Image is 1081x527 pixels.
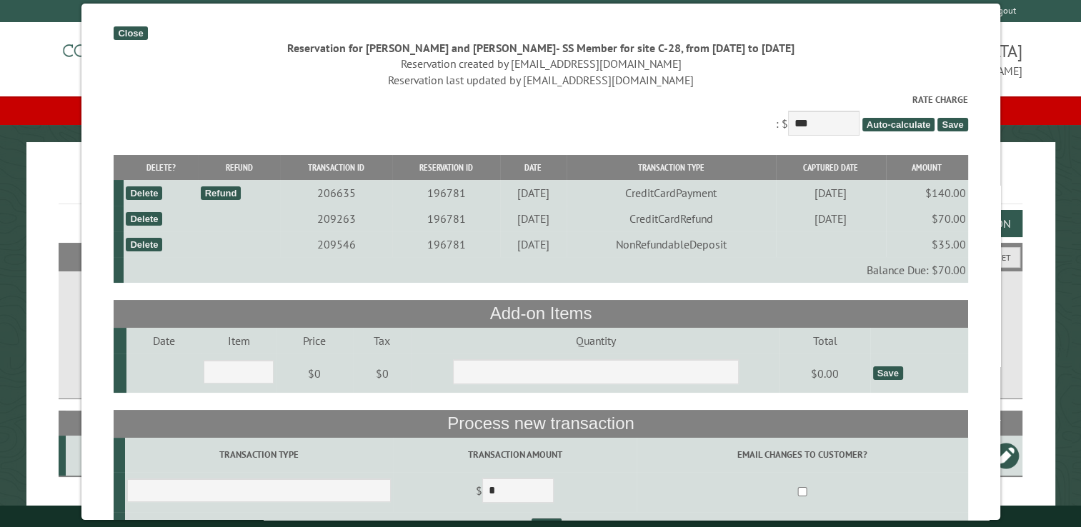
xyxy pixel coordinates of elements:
div: Delete [126,186,162,200]
th: Transaction Type [566,155,775,180]
td: 196781 [392,231,499,257]
span: Save [937,118,967,131]
td: Date [126,328,201,353]
td: [DATE] [499,180,566,206]
td: Item [201,328,276,353]
th: Transaction ID [280,155,392,180]
div: Save [872,366,902,380]
label: Rate Charge [114,93,967,106]
td: Total [779,328,870,353]
th: Site [66,411,121,436]
td: $0.00 [779,353,870,393]
td: 196781 [392,206,499,231]
td: Tax [352,328,411,353]
div: Close [114,26,147,40]
th: Date [499,155,566,180]
td: [DATE] [499,231,566,257]
td: 196781 [392,180,499,206]
label: Transaction Amount [395,448,634,461]
span: Auto-calculate [862,118,935,131]
td: $ [393,472,637,512]
td: [DATE] [775,180,885,206]
td: $0 [352,353,411,393]
td: NonRefundableDeposit [566,231,775,257]
td: $140.00 [885,180,967,206]
div: Reservation created by [EMAIL_ADDRESS][DOMAIN_NAME] [114,56,967,71]
th: Add-on Items [114,300,967,327]
label: Transaction Type [127,448,391,461]
label: Email changes to customer? [639,448,965,461]
td: 206635 [280,180,392,206]
td: 209546 [280,231,392,257]
td: [DATE] [499,206,566,231]
div: : $ [114,93,967,139]
div: Delete [126,212,162,226]
th: Delete? [124,155,198,180]
img: Campground Commander [59,28,237,84]
div: Reservation for [PERSON_NAME] and [PERSON_NAME]- SS Member for site C-28, from [DATE] to [DATE] [114,40,967,56]
th: Reservation ID [392,155,499,180]
small: © Campground Commander LLC. All rights reserved. [460,511,622,521]
th: Process new transaction [114,410,967,437]
td: Quantity [411,328,779,353]
td: [DATE] [775,206,885,231]
td: $35.00 [885,231,967,257]
td: CreditCardPayment [566,180,775,206]
div: C-28 [71,448,119,463]
th: Refund [198,155,280,180]
th: Captured Date [775,155,885,180]
td: $0 [276,353,352,393]
td: Price [276,328,352,353]
td: 209263 [280,206,392,231]
td: Balance Due: $70.00 [124,257,967,283]
div: Refund [200,186,241,200]
h2: Filters [59,243,1022,270]
td: $70.00 [885,206,967,231]
td: CreditCardRefund [566,206,775,231]
div: Delete [126,238,162,251]
div: Reservation last updated by [EMAIL_ADDRESS][DOMAIN_NAME] [114,72,967,88]
th: Amount [885,155,967,180]
h1: Reservations [59,165,1022,204]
